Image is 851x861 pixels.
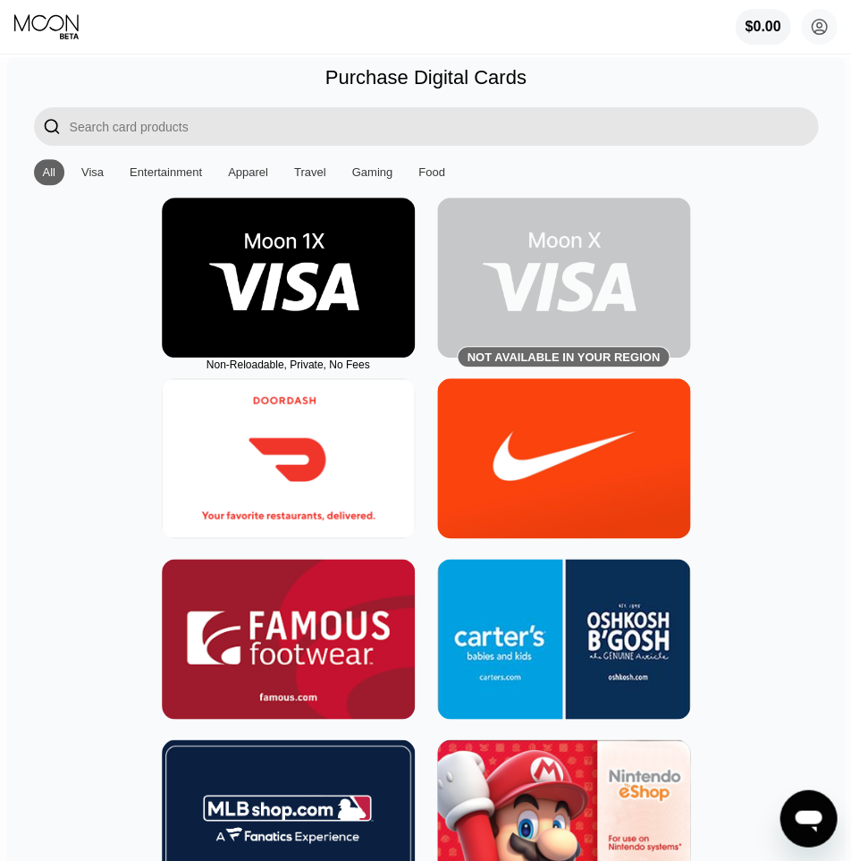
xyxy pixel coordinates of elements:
[130,165,202,179] div: Entertainment
[467,350,659,364] div: Not available in your region
[34,159,64,185] div: All
[294,165,326,179] div: Travel
[162,359,415,371] div: Non-Reloadable, Private, No Fees
[70,107,818,146] input: Search card products
[219,159,277,185] div: Apparel
[418,165,445,179] div: Food
[81,165,104,179] div: Visa
[72,159,113,185] div: Visa
[121,159,211,185] div: Entertainment
[325,66,527,89] div: Purchase Digital Cards
[228,165,268,179] div: Apparel
[409,159,454,185] div: Food
[285,159,335,185] div: Travel
[437,198,690,358] div: Not available in your region
[43,116,61,137] div: 
[342,159,401,185] div: Gaming
[43,165,55,179] div: All
[735,9,790,45] div: $0.00
[745,19,780,35] div: $0.00
[351,165,392,179] div: Gaming
[34,107,70,146] div: 
[779,789,837,847] iframe: Button to launch messaging window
